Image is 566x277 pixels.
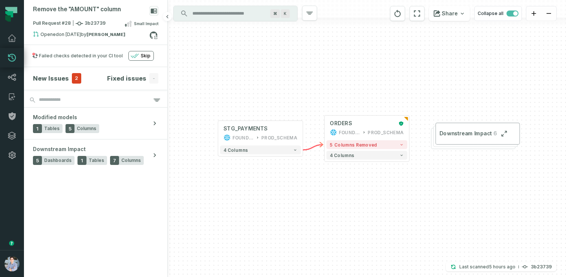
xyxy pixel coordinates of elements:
button: zoom in [526,6,541,21]
span: Skip [141,53,150,59]
h4: Fixed issues [107,74,146,83]
span: Dashboards [44,157,71,163]
relative-time: Sep 24, 2025, 6:19 PM PDT [489,264,515,270]
div: PROD_SCHEMA [261,134,297,141]
span: Small Impact [134,21,158,27]
button: New Issues2Fixed issues- [33,73,158,84]
div: Tooltip anchor [8,240,15,247]
span: Downstream Impact [33,145,86,153]
strong: Barak Fargoun (fargoun) [86,32,125,37]
span: Press ⌘ + K to focus the search bar [281,9,290,18]
div: Remove the "AMOUNT" column [33,6,121,13]
img: avatar of Alon Nafta [4,256,19,271]
button: Hide browsing panel [163,12,172,21]
a: View on github [149,30,158,40]
span: 5 columns removed [330,142,377,147]
div: Failed checks detected in your CI tool [39,53,123,59]
button: Share [429,6,470,21]
span: - [149,73,158,84]
button: Skip [128,51,154,61]
div: PROD_SCHEMA [368,129,404,136]
button: zoom out [541,6,556,21]
span: Pull Request #28 3b23739 [33,20,106,27]
div: STG_PAYMENTS [223,125,267,132]
div: ORDERS [330,120,352,127]
span: 4 columns [330,153,354,158]
span: Columns [77,126,96,132]
div: FOUNDATIONAL_DB [339,129,360,136]
h4: New Issues [33,74,69,83]
span: 1 [77,156,86,165]
div: Certified [397,121,404,126]
button: Collapse all [474,6,522,21]
relative-time: Mar 10, 2025, 2:00 PM PDT [59,31,81,37]
h4: 3b23739 [531,265,552,269]
span: Tables [44,126,60,132]
button: Downstream Impact6 [435,123,520,145]
span: 7 [110,156,119,165]
span: Press ⌘ + K to focus the search bar [270,9,280,18]
div: Opened by [33,31,149,40]
div: FOUNDATIONAL_DB [232,134,254,141]
span: 6 [492,130,497,137]
span: Columns [121,157,141,163]
button: Downstream Impact5Dashboards1Tables7Columns [24,139,167,171]
span: Tables [89,157,104,163]
span: 4 columns [223,147,248,153]
span: 1 [33,124,42,133]
g: Edge from c8867c613c347eb7857e509391c84b7d to 0dd85c77dd217d0afb16c7d4fb3eff19 [303,145,323,150]
button: Modified models1Tables5Columns [24,108,167,139]
span: 5 [66,124,74,133]
span: 2 [72,73,81,84]
button: Last scanned[DATE] 6:19:18 PM3b23739 [446,262,556,271]
span: Modified models [33,114,77,121]
span: Downstream Impact [439,130,492,137]
span: 5 [33,156,42,165]
p: Last scanned [459,263,515,271]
